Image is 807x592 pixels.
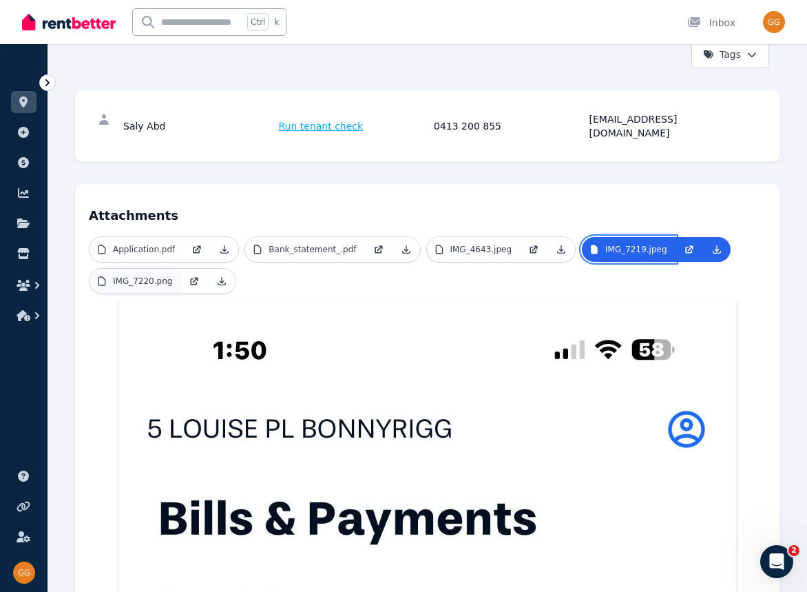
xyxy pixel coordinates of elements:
[247,13,269,31] span: Ctrl
[279,119,364,133] span: Run tenant check
[520,237,547,262] a: Open in new Tab
[123,112,275,140] div: Saly Abd
[427,237,521,262] a: IMG_4643.jpeg
[211,237,238,262] a: Download Attachment
[691,41,769,68] button: Tags
[434,112,585,140] div: 0413 200 855
[90,269,180,294] a: IMG_7220.png
[245,237,364,262] a: Bank_statement_.pdf
[547,237,575,262] a: Download Attachment
[675,237,703,262] a: Open in new Tab
[392,237,420,262] a: Download Attachment
[703,237,731,262] a: Download Attachment
[183,237,211,262] a: Open in new Tab
[274,17,279,28] span: k
[760,545,793,578] iframe: Intercom live chat
[180,269,208,294] a: Open in new Tab
[788,545,799,556] span: 2
[113,276,172,287] p: IMG_7220.png
[89,198,766,225] h4: Attachments
[582,237,675,262] a: IMG_7219.jpeg
[269,244,356,255] p: Bank_statement_.pdf
[589,112,741,140] div: [EMAIL_ADDRESS][DOMAIN_NAME]
[113,244,175,255] p: Application.pdf
[365,237,392,262] a: Open in new Tab
[605,244,667,255] p: IMG_7219.jpeg
[703,48,741,61] span: Tags
[763,11,785,33] img: George Germanos
[450,244,512,255] p: IMG_4643.jpeg
[90,237,183,262] a: Application.pdf
[687,16,735,30] div: Inbox
[13,562,35,584] img: George Germanos
[208,269,235,294] a: Download Attachment
[22,12,116,32] img: RentBetter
